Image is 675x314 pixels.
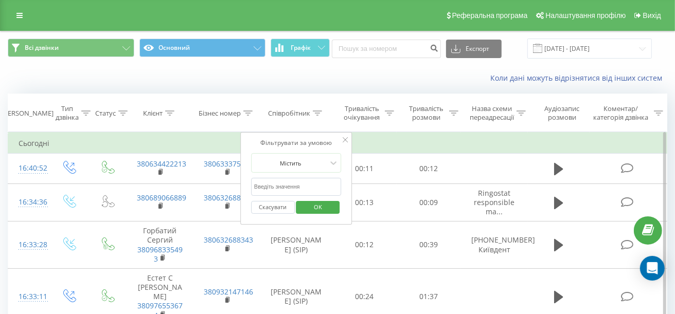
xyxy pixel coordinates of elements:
[19,192,39,212] div: 16:34:36
[137,193,186,202] a: 380689066889
[2,109,54,118] div: [PERSON_NAME]
[204,159,253,169] a: 380633375571
[332,40,441,58] input: Пошук за номером
[446,40,502,58] button: Експорт
[199,109,241,118] div: Бізнес номер
[490,73,667,83] a: Коли дані можуть відрізнятися вiд інших систем
[397,183,461,221] td: 00:09
[204,287,253,297] a: 380932147146
[8,133,667,154] td: Сьогодні
[406,104,447,122] div: Тривалість розмови
[25,44,59,52] span: Всі дзвінки
[19,158,39,178] div: 16:40:52
[19,235,39,255] div: 16:33:28
[452,11,528,20] span: Реферальна програма
[8,39,134,57] button: Всі дзвінки
[461,221,528,269] td: [PHONE_NUMBER] Київдент
[271,39,330,57] button: Графік
[643,11,661,20] span: Вихід
[332,154,397,183] td: 00:11
[204,235,253,245] a: 380632688343
[474,188,514,216] span: Ringostat responsible ma...
[251,178,342,196] input: Введіть значення
[545,11,626,20] span: Налаштування профілю
[143,109,163,118] div: Клієнт
[251,138,342,148] div: Фільтрувати за умовою
[470,104,514,122] div: Назва схеми переадресації
[268,109,310,118] div: Співробітник
[95,109,116,118] div: Статус
[397,154,461,183] td: 00:12
[251,201,295,214] button: Скасувати
[137,245,183,264] a: 380968335493
[291,44,311,51] span: Графік
[56,104,79,122] div: Тип дзвінка
[591,104,651,122] div: Коментар/категорія дзвінка
[260,221,332,269] td: [PERSON_NAME] (SIP)
[137,159,186,169] a: 380634422213
[640,256,665,281] div: Open Intercom Messenger
[19,287,39,307] div: 16:33:11
[139,39,266,57] button: Основний
[127,221,193,269] td: Горбатий Сергий
[537,104,587,122] div: Аудіозапис розмови
[397,221,461,269] td: 00:39
[342,104,382,122] div: Тривалість очікування
[296,201,340,214] button: OK
[304,199,332,215] span: OK
[332,221,397,269] td: 00:12
[204,193,253,202] a: 380632688353
[332,183,397,221] td: 00:13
